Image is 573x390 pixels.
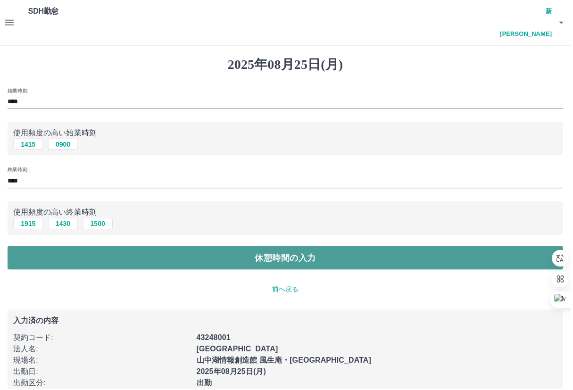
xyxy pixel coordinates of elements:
[8,286,565,296] p: 前へ戻る
[13,367,191,379] p: 出勤日 :
[13,333,191,345] p: 契約コード :
[48,139,78,150] button: 0900
[13,128,560,139] p: 使用頻度の高い始業時刻
[197,380,212,388] b: 出勤
[8,167,27,174] label: 終業時刻
[48,219,78,230] button: 1430
[8,247,565,271] button: 休憩時間の入力
[13,139,43,150] button: 1415
[197,369,267,377] b: 2025年08月25日(月)
[13,318,560,326] p: 入力済の内容
[197,346,279,354] b: [GEOGRAPHIC_DATA]
[197,335,231,343] b: 43248001
[13,207,560,219] p: 使用頻度の高い終業時刻
[197,357,373,365] b: 山中湖情報創造館 風生庵・[GEOGRAPHIC_DATA]
[8,57,565,73] h1: 2025年08月25日(月)
[83,219,113,230] button: 1500
[13,219,43,230] button: 1915
[13,356,191,367] p: 現場名 :
[13,379,191,390] p: 出勤区分 :
[8,87,27,94] label: 始業時刻
[13,345,191,356] p: 法人名 :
